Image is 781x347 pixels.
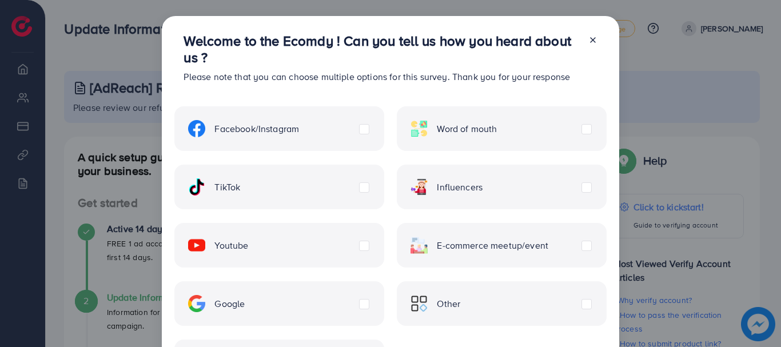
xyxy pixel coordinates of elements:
[214,239,248,252] span: Youtube
[184,33,579,66] h3: Welcome to the Ecomdy ! Can you tell us how you heard about us ?
[184,70,579,83] p: Please note that you can choose multiple options for this survey. Thank you for your response
[411,237,428,254] img: ic-ecommerce.d1fa3848.svg
[214,122,299,135] span: Facebook/Instagram
[437,122,497,135] span: Word of mouth
[437,297,460,310] span: Other
[188,237,205,254] img: ic-youtube.715a0ca2.svg
[214,297,245,310] span: Google
[437,239,548,252] span: E-commerce meetup/event
[437,181,483,194] span: Influencers
[188,178,205,196] img: ic-tiktok.4b20a09a.svg
[214,181,240,194] span: TikTok
[411,178,428,196] img: ic-influencers.a620ad43.svg
[188,120,205,137] img: ic-facebook.134605ef.svg
[411,120,428,137] img: ic-word-of-mouth.a439123d.svg
[411,295,428,312] img: ic-other.99c3e012.svg
[188,295,205,312] img: ic-google.5bdd9b68.svg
